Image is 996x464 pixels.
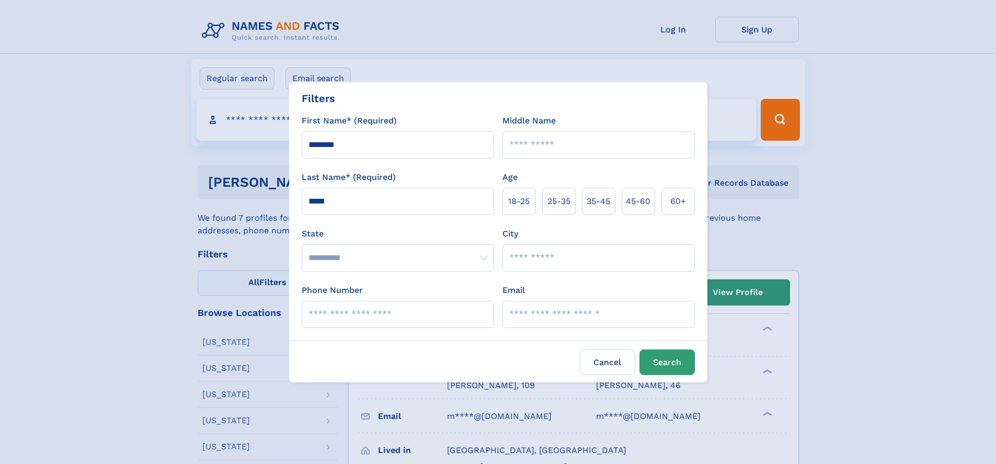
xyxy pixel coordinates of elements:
label: First Name* (Required) [302,115,397,127]
label: Cancel [580,349,635,375]
button: Search [639,349,695,375]
span: 25‑35 [547,195,570,208]
span: 35‑45 [587,195,610,208]
label: Age [502,171,518,184]
label: Middle Name [502,115,556,127]
span: 18‑25 [508,195,530,208]
label: Last Name* (Required) [302,171,396,184]
span: 60+ [670,195,686,208]
label: Phone Number [302,284,363,297]
span: 45‑60 [626,195,650,208]
div: Filters [302,90,335,106]
label: State [302,228,494,240]
label: Email [502,284,525,297]
label: City [502,228,518,240]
